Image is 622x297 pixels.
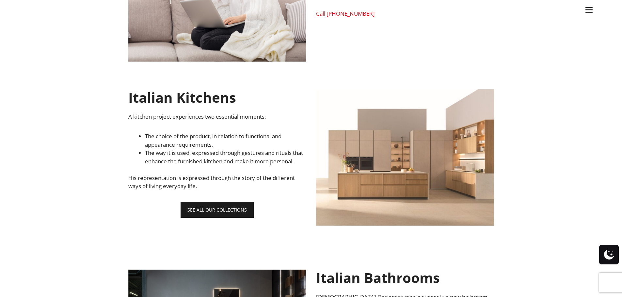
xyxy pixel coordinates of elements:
[181,202,254,218] a: SEE ALL OUR COLLECTIONS
[145,149,306,165] li: The way it is used, expressed through gestures and rituals that enhance the furnished kitchen and...
[316,89,494,226] img: VENETA-CUCINE-Sakura_Rovere-Ikebana-e-Marrone-Grain_Verticale-2048x1241 copy
[128,174,306,190] p: His representation is expressed through the story of the different ways of living everyday life.
[316,270,494,286] h1: Italian Bathrooms
[128,112,306,121] p: A kitchen project experiences two essential moments:
[584,5,594,15] img: burger-menu-svgrepo-com-30x30.jpg
[316,10,375,17] a: Call [PHONE_NUMBER]
[128,89,306,106] h1: Italian Kitchens
[145,132,306,149] li: The choice of the product, in relation to functional and appearance requirements,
